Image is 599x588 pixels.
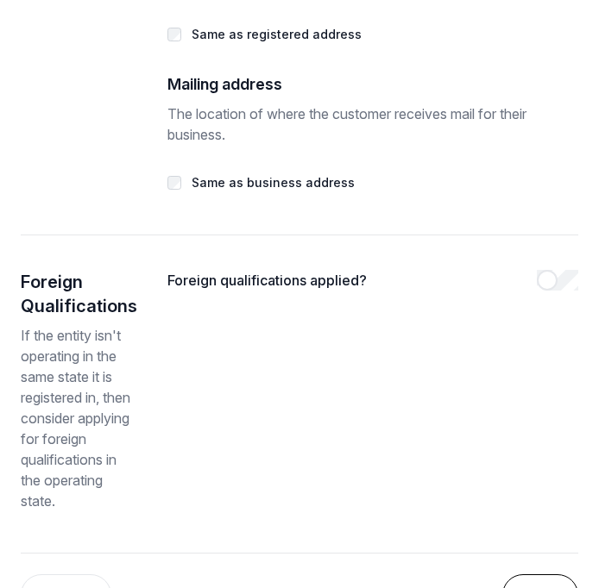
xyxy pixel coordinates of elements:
[192,27,362,41] label: Same as registered address
[192,175,355,190] label: Same as business address
[21,325,140,511] p: If the entity isn't operating in the same state it is registered in, then consider applying for f...
[167,270,538,291] span: Foreign qualifications applied?
[167,72,579,97] h2: Mailing address
[21,270,140,318] h2: Foreign Qualifications
[167,103,579,145] p: The location of where the customer receives mail for their business.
